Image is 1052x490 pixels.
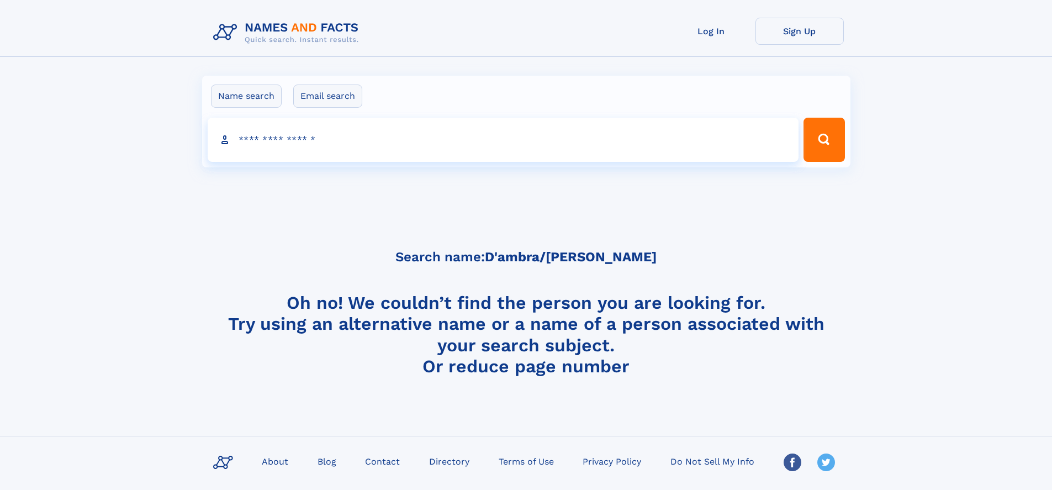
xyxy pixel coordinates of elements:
a: About [257,453,293,469]
b: D'ambra/[PERSON_NAME] [485,249,657,265]
a: Contact [361,453,404,469]
button: Search Button [803,118,844,162]
img: Twitter [817,454,835,471]
a: Blog [313,453,341,469]
a: Do Not Sell My Info [666,453,759,469]
img: Facebook [784,454,801,471]
a: Directory [425,453,474,469]
h5: Search name: [395,250,657,265]
label: Name search [211,85,282,108]
h4: Oh no! We couldn’t find the person you are looking for. Try using an alternative name or a name o... [209,292,844,376]
a: Privacy Policy [578,453,646,469]
img: Logo Names and Facts [209,18,368,48]
a: Terms of Use [494,453,558,469]
a: Sign Up [755,18,844,45]
a: Log In [667,18,755,45]
label: Email search [293,85,362,108]
input: search input [208,118,799,162]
